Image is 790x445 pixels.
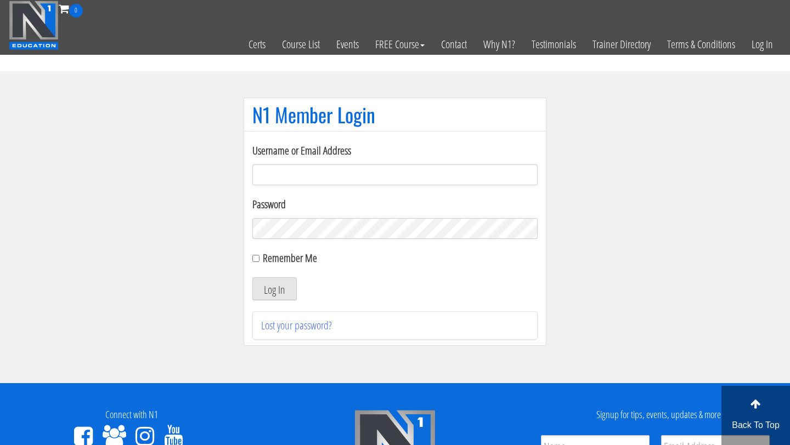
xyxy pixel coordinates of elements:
[475,18,523,71] a: Why N1?
[659,18,743,71] a: Terms & Conditions
[252,277,297,300] button: Log In
[252,142,538,159] label: Username or Email Address
[535,409,782,420] h4: Signup for tips, events, updates & more
[263,250,317,265] label: Remember Me
[523,18,584,71] a: Testimonials
[9,1,59,50] img: n1-education
[433,18,475,71] a: Contact
[721,419,790,432] p: Back To Top
[8,409,255,420] h4: Connect with N1
[274,18,328,71] a: Course List
[261,318,332,333] a: Lost your password?
[252,104,538,125] h1: N1 Member Login
[584,18,659,71] a: Trainer Directory
[240,18,274,71] a: Certs
[743,18,781,71] a: Log In
[69,4,83,18] span: 0
[59,1,83,16] a: 0
[252,196,538,213] label: Password
[367,18,433,71] a: FREE Course
[328,18,367,71] a: Events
